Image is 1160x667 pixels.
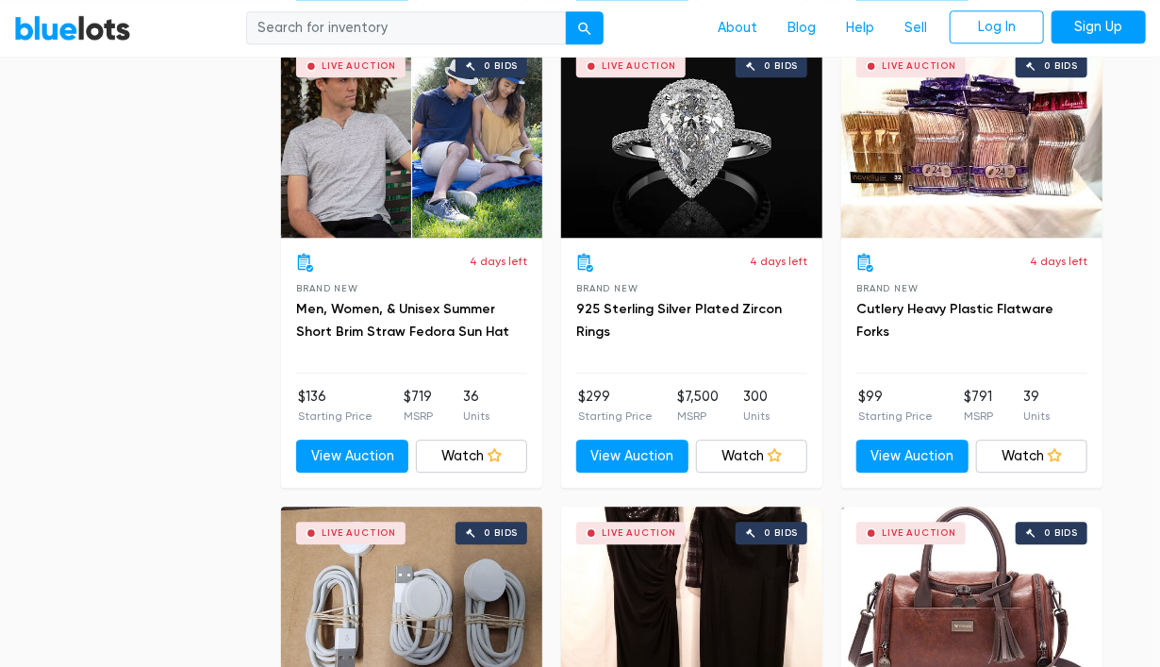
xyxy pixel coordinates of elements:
div: 0 bids [485,61,519,71]
div: Live Auction [322,528,396,538]
a: Sell [889,10,942,46]
span: Brand New [576,283,638,293]
p: Starting Price [578,408,653,425]
li: 39 [1023,387,1050,425]
a: Watch [416,440,528,474]
div: Live Auction [882,528,956,538]
li: $791 [964,387,993,425]
div: Live Auction [882,61,956,71]
div: 0 bids [1045,61,1079,71]
p: 4 days left [750,253,807,270]
a: View Auction [296,440,408,474]
div: Live Auction [322,61,396,71]
li: $719 [404,387,433,425]
p: Units [463,408,489,425]
a: View Auction [856,440,969,474]
a: Live Auction 0 bids [841,40,1102,238]
div: Live Auction [602,61,676,71]
a: 925 Sterling Silver Plated Zircon Rings [576,301,782,340]
p: MSRP [404,408,433,425]
a: Men, Women, & Unisex Summer Short Brim Straw Fedora Sun Hat [296,301,509,340]
a: Live Auction 0 bids [561,40,822,238]
div: 0 bids [485,528,519,538]
a: Help [831,10,889,46]
div: Live Auction [602,528,676,538]
div: 0 bids [765,61,799,71]
div: 0 bids [765,528,799,538]
div: 0 bids [1045,528,1079,538]
li: $7,500 [677,387,719,425]
li: 36 [463,387,489,425]
a: Watch [696,440,808,474]
a: BlueLots [14,14,131,42]
a: View Auction [576,440,688,474]
li: $299 [578,387,653,425]
p: Starting Price [858,408,933,425]
a: About [703,10,772,46]
a: Sign Up [1052,10,1146,44]
a: Log In [950,10,1044,44]
p: 4 days left [1030,253,1087,270]
input: Search for inventory [246,11,567,45]
p: MSRP [677,408,719,425]
li: $136 [298,387,373,425]
a: Live Auction 0 bids [281,40,542,238]
li: $99 [858,387,933,425]
li: 300 [743,387,770,425]
p: MSRP [964,408,993,425]
a: Blog [772,10,831,46]
span: Brand New [856,283,918,293]
a: Watch [976,440,1088,474]
a: Cutlery Heavy Plastic Flatware Forks [856,301,1053,340]
span: Brand New [296,283,357,293]
p: Units [1023,408,1050,425]
p: Starting Price [298,408,373,425]
p: 4 days left [470,253,527,270]
p: Units [743,408,770,425]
